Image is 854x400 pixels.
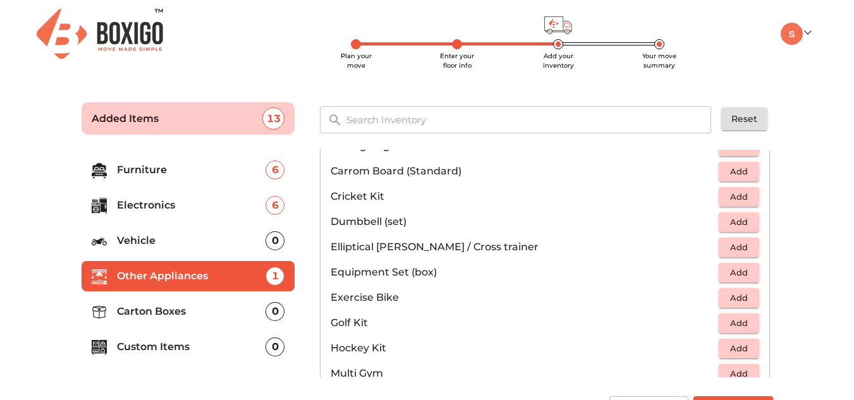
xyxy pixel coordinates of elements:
[731,111,757,127] span: Reset
[339,106,720,133] input: Search Inventory
[331,315,719,330] p: Golf Kit
[265,161,284,179] div: 6
[331,189,719,204] p: Cricket Kit
[719,162,759,181] button: Add
[725,164,753,179] span: Add
[37,9,163,59] img: Boxigo
[117,304,266,319] p: Carton Boxes
[265,337,284,356] div: 0
[331,164,719,179] p: Carrom Board (Standard)
[265,267,284,286] div: 1
[642,52,676,70] span: Your move summary
[725,215,753,229] span: Add
[440,52,474,70] span: Enter your floor info
[265,196,284,215] div: 6
[117,269,266,284] p: Other Appliances
[331,290,719,305] p: Exercise Bike
[719,313,759,333] button: Add
[331,341,719,356] p: Hockey Kit
[719,364,759,384] button: Add
[117,233,266,248] p: Vehicle
[331,214,719,229] p: Dumbbell (set)
[331,239,719,255] p: Elliptical [PERSON_NAME] / Cross trainer
[725,240,753,255] span: Add
[92,111,263,126] p: Added Items
[265,302,284,321] div: 0
[117,162,266,178] p: Furniture
[265,231,284,250] div: 0
[543,52,574,70] span: Add your inventory
[725,190,753,204] span: Add
[719,212,759,232] button: Add
[117,198,266,213] p: Electronics
[725,341,753,356] span: Add
[719,238,759,257] button: Add
[262,107,284,130] div: 13
[117,339,266,355] p: Custom Items
[721,107,767,131] button: Reset
[719,288,759,308] button: Add
[331,265,719,280] p: Equipment Set (box)
[341,52,372,70] span: Plan your move
[719,263,759,282] button: Add
[725,367,753,381] span: Add
[331,366,719,381] p: Multi Gym
[719,187,759,207] button: Add
[725,265,753,280] span: Add
[725,316,753,330] span: Add
[725,291,753,305] span: Add
[719,339,759,358] button: Add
